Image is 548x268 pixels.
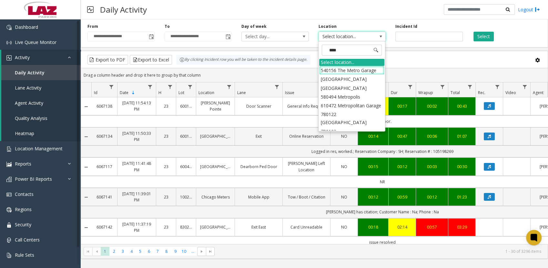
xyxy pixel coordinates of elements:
a: 6067141 [95,194,113,200]
span: Heatmap [15,130,34,136]
span: Page 5 [136,247,145,256]
div: Data table [81,82,548,244]
span: Call Centers [15,237,40,243]
a: NO [334,194,354,200]
a: 00:17 [392,103,412,109]
label: Day of week [241,24,267,29]
a: 23 [160,133,172,139]
span: Contacts [15,191,34,197]
a: 23 [160,224,172,230]
a: 00:18 [362,224,384,230]
div: 01:07 [452,133,472,139]
a: Lane Activity [1,80,81,95]
a: Quality Analysis [1,111,81,126]
div: 00:30 [452,164,472,170]
span: Page 10 [180,247,188,256]
a: Video Filter Menu [520,82,529,91]
a: 00:12 [420,194,444,200]
a: H Filter Menu [166,82,175,91]
img: 'icon' [6,238,12,243]
label: Incident Id [395,24,417,29]
a: Heatmap [1,126,81,141]
label: To [165,24,170,29]
label: From [87,24,98,29]
span: Page 8 [162,247,171,256]
a: 00:43 [452,103,472,109]
a: 00:12 [362,194,384,200]
a: 23 [160,103,172,109]
a: Exit [239,133,279,139]
a: 600163 [180,103,192,109]
span: Quality Analysis [15,115,47,121]
a: Daily Activity [1,65,81,80]
img: 'icon' [6,222,12,228]
a: 03:29 [452,224,472,230]
a: 00:57 [420,224,444,230]
a: 00:03 [420,164,444,170]
li: [GEOGRAPHIC_DATA] [319,84,384,92]
span: Dashboard [15,24,38,30]
span: Issue [285,90,294,95]
a: Wrapup Filter Menu [438,82,447,91]
label: Location [319,24,337,29]
a: Dearborn Ped Door [239,164,279,170]
span: Security [15,221,31,228]
span: Regions [15,206,32,212]
span: Page 3 [118,247,127,256]
li: 610472 Metropolitan Garage [319,101,384,110]
img: 'icon' [6,162,12,167]
a: [PERSON_NAME] Left Location [287,160,326,173]
a: Card Unreadable [287,224,326,230]
a: Collapse Details [81,104,91,109]
span: Page 4 [127,247,136,256]
img: 'icon' [6,192,12,197]
a: [PERSON_NAME] Pointe [200,100,231,112]
li: 580494 Metropolis [319,92,384,101]
a: Collapse Details [81,225,91,230]
a: Online Reservation [287,133,326,139]
span: Dur [391,90,398,95]
img: 'icon' [6,55,12,60]
span: Page 7 [153,247,162,256]
span: Power BI Reports [15,176,52,182]
a: [DATE] 11:54:13 PM [121,100,152,112]
img: infoIcon.svg [179,57,185,62]
a: Activity [1,50,81,65]
div: By clicking Incident row you will be taken to the incident details page. [176,55,310,65]
a: 02:14 [392,224,412,230]
a: 00:06 [420,133,444,139]
span: Go to the next page [197,247,206,256]
span: Go to the last page [208,249,213,254]
a: Door Scanner [239,103,279,109]
a: 00:14 [362,133,384,139]
button: Select [473,32,494,41]
h3: Daily Activity [97,2,150,17]
span: Toggle popup [147,32,155,41]
span: NO [341,194,347,200]
a: Total Filter Menu [465,82,474,91]
span: Agent [533,90,543,95]
a: Collapse Details [81,134,91,139]
span: Wrapup [418,90,433,95]
img: 'icon' [6,146,12,152]
span: Total [451,90,460,95]
span: Page 2 [109,247,118,256]
a: Lot Filter Menu [186,82,195,91]
a: 100240 [180,194,192,200]
div: 00:59 [392,194,412,200]
a: Mobile App [239,194,279,200]
a: 00:02 [420,103,444,109]
a: 600174 [180,133,192,139]
a: NO [334,164,354,170]
a: 00:12 [392,164,412,170]
a: Collapse Details [81,195,91,200]
a: 6067142 [95,224,113,230]
img: 'icon' [6,207,12,212]
span: Select day... [242,32,295,41]
a: Chicago Meters [200,194,231,200]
